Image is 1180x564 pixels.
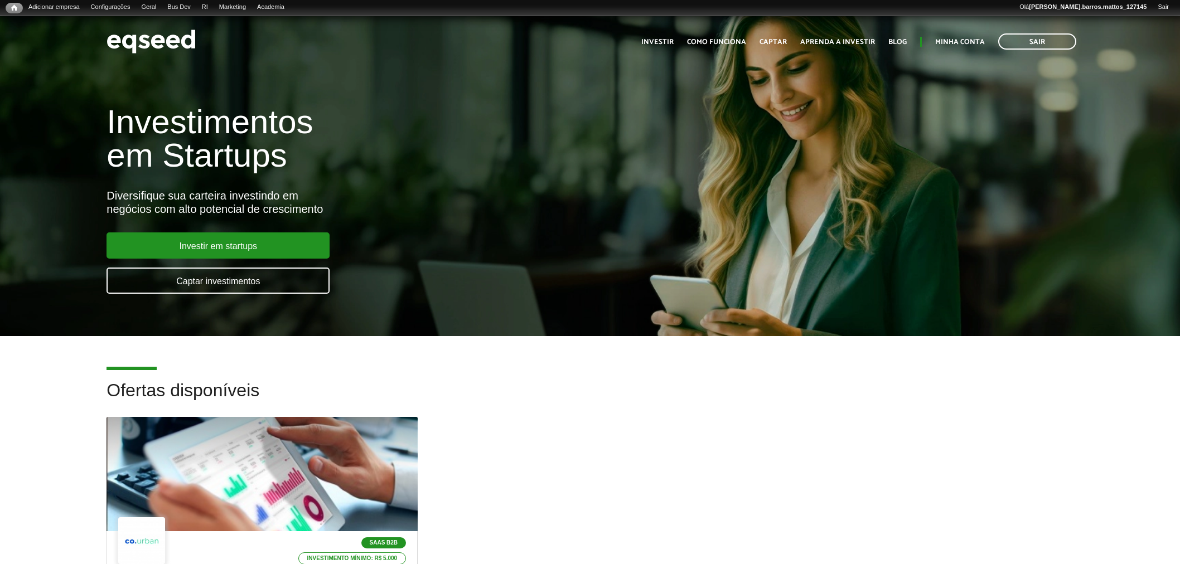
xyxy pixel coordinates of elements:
span: Início [11,4,17,12]
a: Adicionar empresa [23,3,85,12]
strong: [PERSON_NAME].barros.mattos_127145 [1029,3,1147,10]
img: EqSeed [107,27,196,56]
a: Sair [1152,3,1174,12]
a: Investir em startups [107,232,330,259]
a: Marketing [214,3,252,12]
a: Configurações [85,3,136,12]
p: SaaS B2B [361,537,407,548]
a: RI [196,3,214,12]
a: Bus Dev [162,3,196,12]
a: Captar investimentos [107,268,330,294]
a: Olá[PERSON_NAME].barros.mattos_127145 [1014,3,1152,12]
h2: Ofertas disponíveis [107,381,1073,417]
a: Investir [641,38,674,46]
a: Geral [136,3,162,12]
div: Diversifique sua carteira investindo em negócios com alto potencial de crescimento [107,189,680,216]
a: Academia [252,3,290,12]
a: Captar [760,38,787,46]
a: Como funciona [687,38,746,46]
h1: Investimentos em Startups [107,105,680,172]
a: Minha conta [935,38,985,46]
a: Aprenda a investir [800,38,875,46]
a: Sair [998,33,1076,50]
a: Blog [888,38,907,46]
a: Início [6,3,23,13]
